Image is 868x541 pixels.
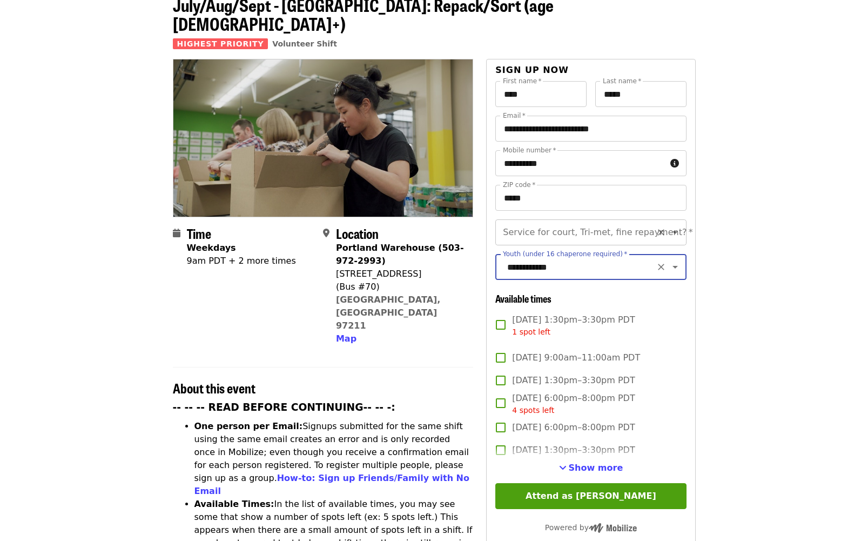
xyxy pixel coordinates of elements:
img: July/Aug/Sept - Portland: Repack/Sort (age 8+) organized by Oregon Food Bank [173,59,473,216]
input: Last name [595,81,687,107]
button: Clear [654,225,669,240]
div: 9am PDT + 2 more times [187,255,296,268]
span: [DATE] 1:30pm–3:30pm PDT [512,313,635,338]
a: How-to: Sign up Friends/Family with No Email [194,473,470,496]
strong: One person per Email: [194,421,303,431]
i: circle-info icon [670,158,679,169]
span: 1 spot left [512,328,550,336]
span: About this event [173,378,255,397]
i: calendar icon [173,228,180,238]
span: Available times [495,291,551,305]
input: ZIP code [495,185,686,211]
strong: Weekdays [187,243,236,253]
img: Powered by Mobilize [589,523,637,533]
span: Powered by [545,523,637,532]
span: 4 spots left [512,406,554,415]
i: map-marker-alt icon [323,228,329,238]
label: Youth (under 16 chaperone required) [503,251,627,257]
strong: Available Times: [194,499,274,509]
label: ZIP code [503,182,535,188]
strong: Portland Warehouse (503-972-2993) [336,243,464,266]
a: Volunteer Shift [272,39,337,48]
span: Highest Priority [173,38,268,49]
span: Sign up now [495,65,569,75]
span: [DATE] 6:00pm–8:00pm PDT [512,392,635,416]
label: Mobile number [503,147,556,153]
input: Email [495,116,686,142]
span: Time [187,224,211,243]
div: [STREET_ADDRESS] [336,268,465,280]
button: Map [336,332,356,345]
button: Clear [654,259,669,275]
button: Open [668,225,683,240]
div: (Bus #70) [336,280,465,293]
label: Email [503,112,526,119]
span: [DATE] 1:30pm–3:30pm PDT [512,374,635,387]
label: First name [503,78,542,84]
button: Attend as [PERSON_NAME] [495,483,686,509]
input: First name [495,81,587,107]
span: Location [336,224,379,243]
span: Map [336,333,356,344]
span: [DATE] 1:30pm–3:30pm PDT [512,444,635,457]
li: Signups submitted for the same shift using the same email creates an error and is only recorded o... [194,420,474,498]
span: Show more [569,463,623,473]
label: Last name [603,78,641,84]
input: Mobile number [495,150,665,176]
span: [DATE] 6:00pm–8:00pm PDT [512,421,635,434]
button: See more timeslots [559,462,623,475]
a: [GEOGRAPHIC_DATA], [GEOGRAPHIC_DATA] 97211 [336,295,441,331]
span: [DATE] 9:00am–11:00am PDT [512,351,640,364]
strong: -- -- -- READ BEFORE CONTINUING-- -- -: [173,402,395,413]
button: Open [668,259,683,275]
